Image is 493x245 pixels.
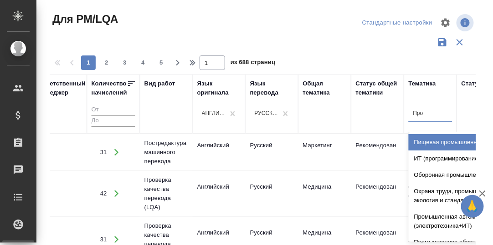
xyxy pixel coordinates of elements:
[154,55,169,70] button: 5
[140,134,193,170] td: Постредактура машинного перевода
[118,58,132,67] span: 3
[298,178,351,210] td: Медицина
[303,79,347,97] div: Общая тематика
[193,178,246,210] td: Английский
[465,197,480,216] span: 🙏
[136,58,150,67] span: 4
[100,235,107,244] div: 31
[99,55,114,70] button: 2
[434,34,451,51] button: Сохранить фильтры
[404,175,457,212] td: Документация для рег. органов
[118,55,132,70] button: 3
[144,79,175,88] div: Вид работ
[351,136,404,168] td: Рекомендован
[108,143,126,162] button: Открыть работы
[451,34,468,51] button: Сбросить фильтры
[435,12,457,34] span: Настроить таблицу
[250,79,294,97] div: Язык перевода
[356,79,400,97] div: Статус общей тематики
[404,136,457,168] td: Маркетинг
[409,79,436,88] div: Тематика
[92,105,135,116] input: От
[461,195,484,218] button: 🙏
[202,110,226,117] div: Английский
[255,110,278,117] div: Русский
[193,136,246,168] td: Английский
[140,171,193,216] td: Проверка качества перевода (LQA)
[231,57,275,70] span: из 688 страниц
[457,14,476,31] span: Посмотреть информацию
[99,58,114,67] span: 2
[100,148,107,157] div: 31
[360,16,435,30] div: split button
[50,12,118,26] span: Для PM/LQA
[136,55,150,70] button: 4
[100,189,107,198] div: 42
[197,79,241,97] div: Язык оригинала
[246,136,298,168] td: Русский
[154,58,169,67] span: 5
[298,136,351,168] td: Маркетинг
[351,178,404,210] td: Рекомендован
[39,79,86,97] div: Ответственный менеджер
[246,178,298,210] td: Русский
[108,185,126,203] button: Открыть работы
[92,79,127,97] div: Количество начислений
[92,115,135,127] input: До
